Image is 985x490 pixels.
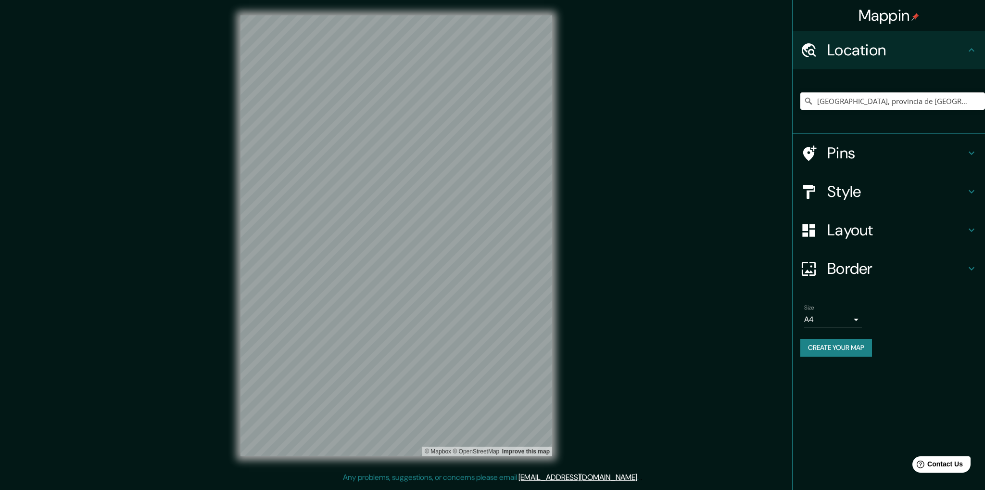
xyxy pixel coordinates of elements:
[859,6,920,25] h4: Mappin
[425,448,451,455] a: Mapbox
[343,472,639,483] p: Any problems, suggestions, or concerns please email .
[518,472,637,482] a: [EMAIL_ADDRESS][DOMAIN_NAME]
[793,172,985,211] div: Style
[827,220,966,240] h4: Layout
[804,304,814,312] label: Size
[240,15,552,456] canvas: Map
[793,134,985,172] div: Pins
[640,472,642,483] div: .
[804,312,862,327] div: A4
[639,472,640,483] div: .
[899,452,974,479] iframe: Help widget launcher
[793,31,985,69] div: Location
[911,13,919,21] img: pin-icon.png
[827,182,966,201] h4: Style
[800,92,985,110] input: Pick your city or area
[800,339,872,357] button: Create your map
[827,40,966,60] h4: Location
[793,211,985,249] div: Layout
[827,143,966,163] h4: Pins
[793,249,985,288] div: Border
[453,448,499,455] a: OpenStreetMap
[827,259,966,278] h4: Border
[502,448,550,455] a: Map feedback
